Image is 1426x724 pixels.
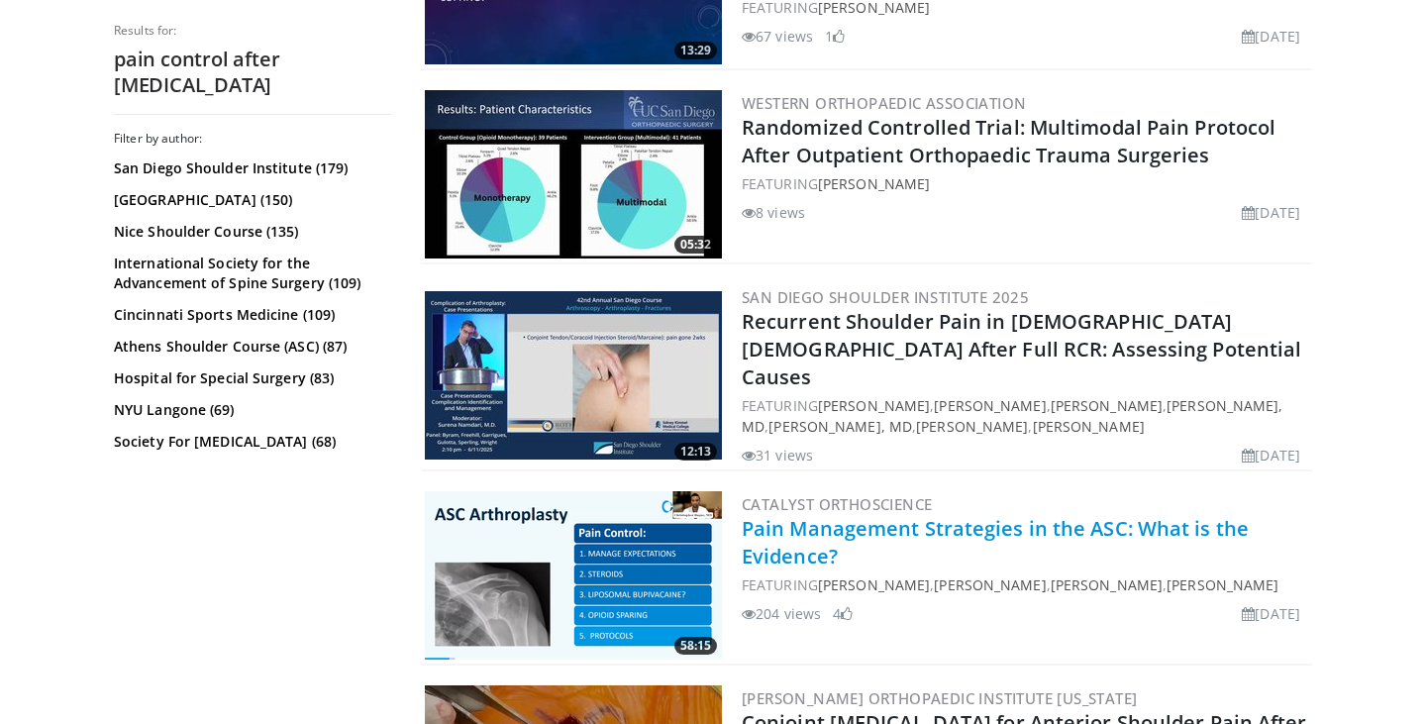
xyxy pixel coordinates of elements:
[818,396,930,415] a: [PERSON_NAME]
[768,417,912,436] a: [PERSON_NAME], MD
[1051,575,1163,594] a: [PERSON_NAME]
[674,637,717,655] span: 58:15
[934,396,1046,415] a: [PERSON_NAME]
[425,291,722,460] a: 12:13
[833,603,853,624] li: 4
[674,443,717,461] span: 12:13
[114,254,386,293] a: International Society for the Advancement of Spine Surgery (109)
[818,174,930,193] a: [PERSON_NAME]
[1167,575,1278,594] a: [PERSON_NAME]
[742,603,821,624] li: 204 views
[742,114,1275,168] a: Randomized Controlled Trial: Multimodal Pain Protocol After Outpatient Orthopaedic Trauma Surgeries
[1242,445,1300,465] li: [DATE]
[742,515,1249,569] a: Pain Management Strategies in the ASC: What is the Evidence?
[114,222,386,242] a: Nice Shoulder Course (135)
[742,494,932,514] a: Catalyst OrthoScience
[114,432,386,452] a: Society For [MEDICAL_DATA] (68)
[114,190,386,210] a: [GEOGRAPHIC_DATA] (150)
[425,90,722,259] img: e46116f7-ee5d-4342-97bf-9e70fac83bcf.300x170_q85_crop-smart_upscale.jpg
[742,173,1308,194] div: FEATURING
[742,26,813,47] li: 67 views
[425,90,722,259] a: 05:32
[742,308,1301,390] a: Recurrent Shoulder Pain in [DEMOGRAPHIC_DATA] [DEMOGRAPHIC_DATA] After Full RCR: Assessing Potent...
[742,574,1308,595] div: FEATURING , , ,
[1242,26,1300,47] li: [DATE]
[742,93,1026,113] a: Western Orthopaedic Association
[742,445,813,465] li: 31 views
[1242,603,1300,624] li: [DATE]
[1051,396,1163,415] a: [PERSON_NAME]
[1242,202,1300,223] li: [DATE]
[425,491,722,660] img: 6eef9efa-bda5-4f7a-b7df-8a9efa65c265.png.300x170_q85_crop-smart_upscale.png
[114,47,391,98] h2: pain control after [MEDICAL_DATA]
[742,688,1137,708] a: [PERSON_NAME] Orthopaedic Institute [US_STATE]
[114,131,391,147] h3: Filter by author:
[818,575,930,594] a: [PERSON_NAME]
[674,42,717,59] span: 13:29
[114,23,391,39] p: Results for:
[916,417,1028,436] a: [PERSON_NAME]
[425,291,722,460] img: 043f43e5-9a19-48aa-a7d4-4ad495588f6c.300x170_q85_crop-smart_upscale.jpg
[934,575,1046,594] a: [PERSON_NAME]
[742,395,1308,437] div: FEATURING , , , , , ,
[425,491,722,660] a: 58:15
[742,287,1029,307] a: San Diego Shoulder Institute 2025
[114,368,386,388] a: Hospital for Special Surgery (83)
[742,202,805,223] li: 8 views
[1033,417,1145,436] a: [PERSON_NAME]
[114,305,386,325] a: Cincinnati Sports Medicine (109)
[114,400,386,420] a: NYU Langone (69)
[114,337,386,357] a: Athens Shoulder Course (ASC) (87)
[674,236,717,254] span: 05:32
[114,158,386,178] a: San Diego Shoulder Institute (179)
[825,26,845,47] li: 1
